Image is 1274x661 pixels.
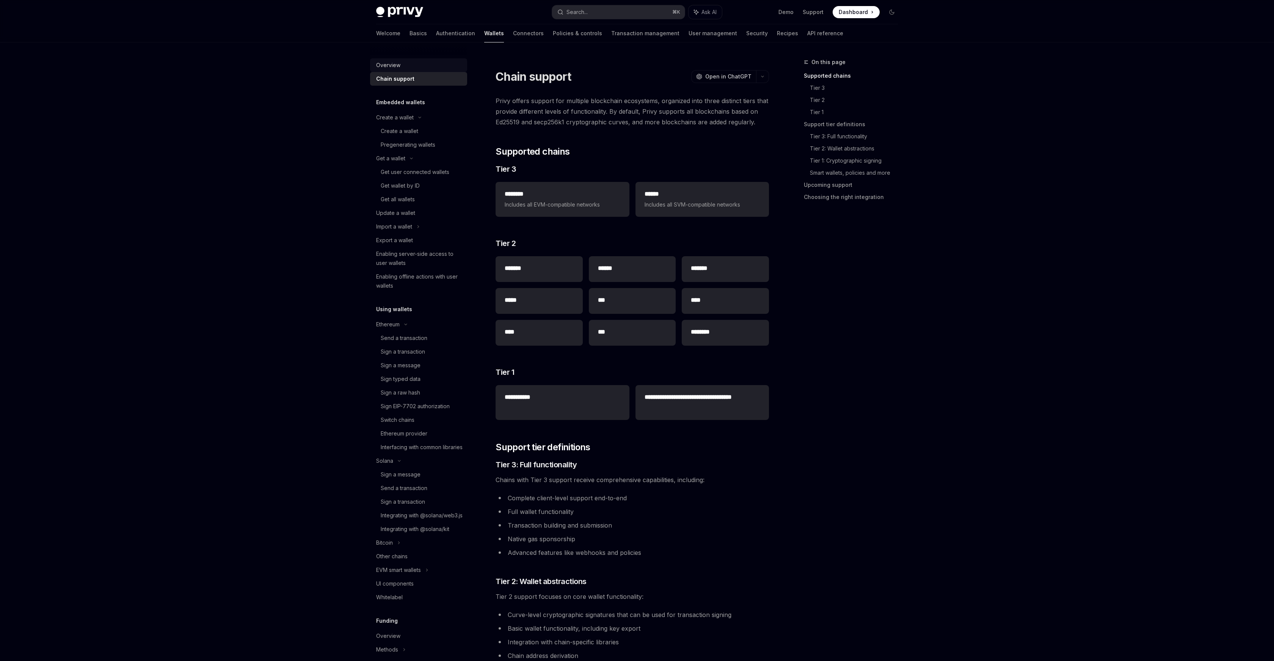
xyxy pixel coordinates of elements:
a: Tier 3: Full functionality [810,130,904,143]
a: Overview [370,58,467,72]
span: Support tier definitions [496,441,590,453]
h5: Using wallets [376,305,412,314]
a: Basics [409,24,427,42]
a: **** ***Includes all EVM-compatible networks [496,182,629,217]
li: Full wallet functionality [496,506,769,517]
a: Enabling offline actions with user wallets [370,270,467,293]
div: Sign typed data [381,374,420,384]
li: Transaction building and submission [496,520,769,531]
li: Integration with chain-specific libraries [496,637,769,647]
a: Smart wallets, policies and more [810,167,904,179]
div: Get wallet by ID [381,181,420,190]
span: ⌘ K [672,9,680,15]
a: Enabling server-side access to user wallets [370,247,467,270]
a: Transaction management [611,24,679,42]
span: Includes all SVM-compatible networks [645,200,760,209]
a: Sign a message [370,468,467,481]
a: Get all wallets [370,193,467,206]
a: Get user connected wallets [370,165,467,179]
span: Tier 2: Wallet abstractions [496,576,587,587]
a: Support [803,8,824,16]
div: Create a wallet [376,113,414,122]
li: Native gas sponsorship [496,534,769,544]
span: Ask AI [701,8,717,16]
span: On this page [811,58,846,67]
div: Chain support [376,74,414,83]
a: Export a wallet [370,233,467,247]
div: Update a wallet [376,208,415,218]
div: Whitelabel [376,593,403,602]
li: Chain address derivation [496,650,769,661]
span: Tier 3 [496,164,516,174]
div: Create a wallet [381,127,418,136]
a: API reference [807,24,843,42]
div: Solana [376,456,393,465]
a: Chain support [370,72,467,86]
a: Sign EIP-7702 authorization [370,399,467,413]
a: Sign a transaction [370,345,467,359]
button: Toggle dark mode [886,6,898,18]
button: Search...⌘K [552,5,685,19]
a: Integrating with @solana/web3.js [370,509,467,522]
div: Get a wallet [376,154,405,163]
div: Integrating with @solana/web3.js [381,511,463,520]
div: Pregenerating wallets [381,140,435,149]
div: Get all wallets [381,195,415,204]
div: Switch chains [381,415,414,424]
span: Chains with Tier 3 support receive comprehensive capabilities, including: [496,475,769,485]
h5: Funding [376,616,398,625]
div: Enabling offline actions with user wallets [376,272,463,290]
a: Get wallet by ID [370,179,467,193]
a: Supported chains [804,70,904,82]
div: Sign a message [381,361,420,370]
span: Dashboard [839,8,868,16]
a: **** *Includes all SVM-compatible networks [635,182,769,217]
a: Send a transaction [370,331,467,345]
a: Security [746,24,768,42]
div: Ethereum [376,320,400,329]
a: Tier 3 [810,82,904,94]
div: Search... [566,8,588,17]
button: Ask AI [689,5,722,19]
a: Sign a transaction [370,495,467,509]
span: Includes all EVM-compatible networks [505,200,620,209]
li: Advanced features like webhooks and policies [496,547,769,558]
span: Privy offers support for multiple blockchain ecosystems, organized into three distinct tiers that... [496,96,769,127]
a: Interfacing with common libraries [370,440,467,454]
a: Tier 2: Wallet abstractions [810,143,904,155]
span: Tier 1 [496,367,514,377]
span: Supported chains [496,146,570,158]
a: Switch chains [370,413,467,427]
a: Choosing the right integration [804,191,904,203]
a: Tier 1 [810,106,904,118]
div: Overview [376,61,400,70]
a: Create a wallet [370,124,467,138]
a: Dashboard [833,6,880,18]
a: Recipes [777,24,798,42]
img: dark logo [376,7,423,17]
span: Tier 3: Full functionality [496,459,577,470]
a: Pregenerating wallets [370,138,467,152]
a: Authentication [436,24,475,42]
div: Methods [376,645,398,654]
a: Policies & controls [553,24,602,42]
div: Get user connected wallets [381,168,449,177]
div: Sign a transaction [381,497,425,506]
div: Integrating with @solana/kit [381,525,449,534]
a: Tier 2 [810,94,904,106]
div: Sign EIP-7702 authorization [381,402,450,411]
a: Overview [370,629,467,643]
li: Complete client-level support end-to-end [496,493,769,503]
div: Send a transaction [381,334,427,343]
div: Interfacing with common libraries [381,443,463,452]
a: Tier 1: Cryptographic signing [810,155,904,167]
a: Other chains [370,550,467,563]
a: Update a wallet [370,206,467,220]
h1: Chain support [496,70,571,83]
a: Send a transaction [370,481,467,495]
div: EVM smart wallets [376,565,421,575]
a: Integrating with @solana/kit [370,522,467,536]
button: Open in ChatGPT [691,70,756,83]
div: Import a wallet [376,222,412,231]
div: Other chains [376,552,408,561]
